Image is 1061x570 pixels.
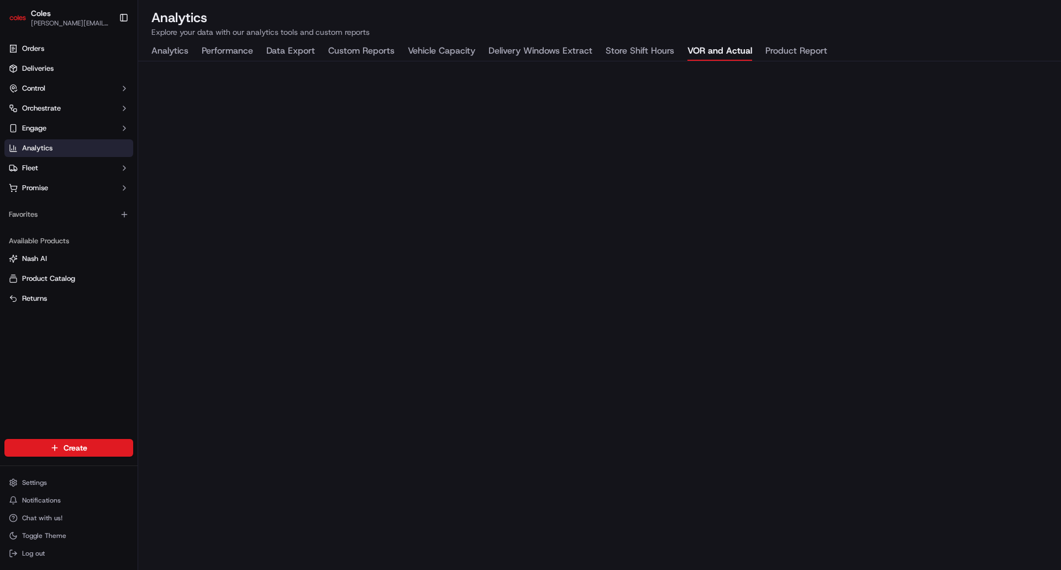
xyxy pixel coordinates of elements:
[4,493,133,508] button: Notifications
[22,274,75,284] span: Product Catalog
[4,60,133,77] a: Deliveries
[4,270,133,287] button: Product Catalog
[4,232,133,250] div: Available Products
[4,179,133,197] button: Promise
[4,546,133,561] button: Log out
[22,496,61,505] span: Notifications
[4,439,133,457] button: Create
[4,510,133,526] button: Chat with us!
[22,549,45,558] span: Log out
[4,475,133,490] button: Settings
[4,80,133,97] button: Control
[4,528,133,543] button: Toggle Theme
[22,64,54,74] span: Deliveries
[22,123,46,133] span: Engage
[22,531,66,540] span: Toggle Theme
[408,42,475,61] button: Vehicle Capacity
[4,159,133,177] button: Fleet
[22,183,48,193] span: Promise
[606,42,674,61] button: Store Shift Hours
[93,161,102,170] div: 💻
[151,27,1048,38] p: Explore your data with our analytics tools and custom reports
[4,100,133,117] button: Orchestrate
[22,294,47,304] span: Returns
[22,163,38,173] span: Fleet
[9,9,27,27] img: Coles
[31,8,51,19] button: Coles
[138,61,1061,570] iframe: VOR and Actual
[4,40,133,57] a: Orders
[31,19,110,28] button: [PERSON_NAME][EMAIL_ADDRESS][PERSON_NAME][PERSON_NAME][DOMAIN_NAME]
[188,109,201,122] button: Start new chat
[266,42,315,61] button: Data Export
[9,294,129,304] a: Returns
[4,139,133,157] a: Analytics
[110,187,134,196] span: Pylon
[4,290,133,307] button: Returns
[78,187,134,196] a: Powered byPylon
[22,44,44,54] span: Orders
[22,103,61,113] span: Orchestrate
[89,156,182,176] a: 💻API Documentation
[765,42,827,61] button: Product Report
[22,514,62,522] span: Chat with us!
[9,254,129,264] a: Nash AI
[22,83,45,93] span: Control
[151,42,188,61] button: Analytics
[22,143,52,153] span: Analytics
[11,161,20,170] div: 📗
[7,156,89,176] a: 📗Knowledge Base
[22,160,85,171] span: Knowledge Base
[4,4,114,31] button: ColesColes[PERSON_NAME][EMAIL_ADDRESS][PERSON_NAME][PERSON_NAME][DOMAIN_NAME]
[22,478,47,487] span: Settings
[64,442,87,453] span: Create
[489,42,592,61] button: Delivery Windows Extract
[687,42,752,61] button: VOR and Actual
[104,160,177,171] span: API Documentation
[4,250,133,268] button: Nash AI
[328,42,395,61] button: Custom Reports
[9,274,129,284] a: Product Catalog
[22,254,47,264] span: Nash AI
[4,119,133,137] button: Engage
[202,42,253,61] button: Performance
[4,206,133,223] div: Favorites
[151,9,1048,27] h2: Analytics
